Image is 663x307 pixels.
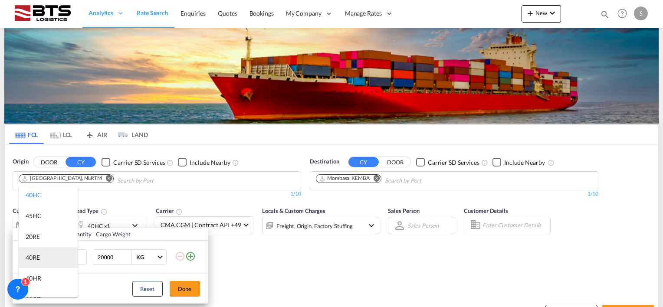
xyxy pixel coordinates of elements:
div: 45HC [26,212,42,220]
div: 40HC [26,191,42,199]
div: 20RE [26,232,40,241]
div: 40HR [26,274,41,283]
div: 40RE [26,253,40,262]
div: 20OT [26,295,40,304]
